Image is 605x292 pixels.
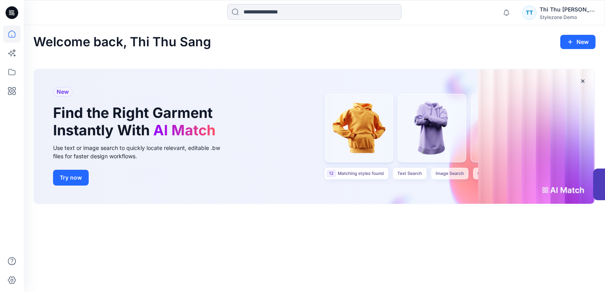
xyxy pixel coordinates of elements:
[53,104,219,138] h1: Find the Right Garment Instantly With
[33,35,211,49] h2: Welcome back, Thi Thu Sang
[53,170,89,186] button: Try now
[560,35,595,49] button: New
[57,87,69,97] span: New
[540,5,595,14] div: Thi Thu [PERSON_NAME]
[522,6,537,20] div: TT
[540,14,595,20] div: Stylezone Demo
[53,144,231,160] div: Use text or image search to quickly locate relevant, editable .bw files for faster design workflows.
[153,121,215,139] span: AI Match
